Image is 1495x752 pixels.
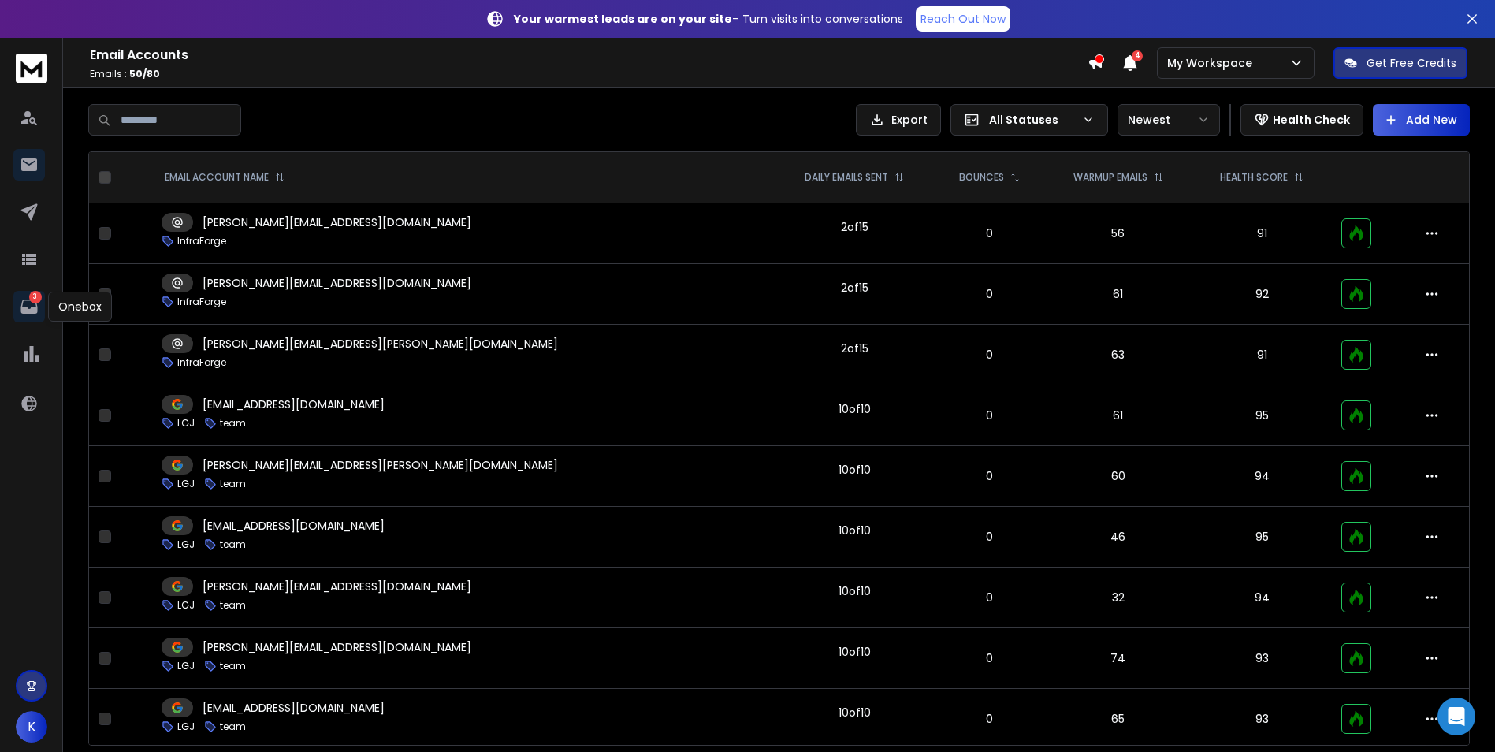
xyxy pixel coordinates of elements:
[41,41,112,54] div: Domain: [URL]
[916,6,1010,32] a: Reach Out Now
[944,711,1036,727] p: 0
[1192,385,1332,446] td: 95
[129,67,160,80] span: 50 / 80
[1167,55,1259,71] p: My Workspace
[1220,171,1288,184] p: HEALTH SCORE
[177,720,195,733] p: LGJ
[177,356,226,369] p: InfraForge
[1044,325,1192,385] td: 63
[944,408,1036,423] p: 0
[1044,385,1192,446] td: 61
[16,711,47,743] button: K
[48,292,112,322] div: Onebox
[1192,628,1332,689] td: 93
[29,291,42,303] p: 3
[220,478,246,490] p: team
[1192,568,1332,628] td: 94
[841,341,868,356] div: 2 of 15
[944,468,1036,484] p: 0
[165,171,284,184] div: EMAIL ACCOUNT NAME
[514,11,903,27] p: – Turn visits into conversations
[203,336,558,352] p: [PERSON_NAME][EMAIL_ADDRESS][PERSON_NAME][DOMAIN_NAME]
[1192,203,1332,264] td: 91
[1044,507,1192,568] td: 46
[220,417,246,430] p: team
[1192,689,1332,750] td: 93
[1132,50,1143,61] span: 4
[220,720,246,733] p: team
[1118,104,1220,136] button: Newest
[1192,507,1332,568] td: 95
[944,286,1036,302] p: 0
[1044,203,1192,264] td: 56
[1192,446,1332,507] td: 94
[839,583,871,599] div: 10 of 10
[841,219,868,235] div: 2 of 15
[1192,264,1332,325] td: 92
[44,25,77,38] div: v 4.0.25
[177,417,195,430] p: LGJ
[220,599,246,612] p: team
[839,644,871,660] div: 10 of 10
[1044,689,1192,750] td: 65
[839,705,871,720] div: 10 of 10
[944,650,1036,666] p: 0
[944,225,1036,241] p: 0
[203,579,471,594] p: [PERSON_NAME][EMAIL_ADDRESS][DOMAIN_NAME]
[220,538,246,551] p: team
[1192,325,1332,385] td: 91
[203,639,471,655] p: [PERSON_NAME][EMAIL_ADDRESS][DOMAIN_NAME]
[959,171,1004,184] p: BOUNCES
[1044,264,1192,325] td: 61
[16,54,47,83] img: logo
[203,518,385,534] p: [EMAIL_ADDRESS][DOMAIN_NAME]
[1273,112,1350,128] p: Health Check
[60,93,141,103] div: Domain Overview
[177,599,195,612] p: LGJ
[203,700,385,716] p: [EMAIL_ADDRESS][DOMAIN_NAME]
[1044,628,1192,689] td: 74
[805,171,888,184] p: DAILY EMAILS SENT
[944,529,1036,545] p: 0
[13,291,45,322] a: 3
[1044,446,1192,507] td: 60
[25,25,38,38] img: logo_orange.svg
[856,104,941,136] button: Export
[1373,104,1470,136] button: Add New
[1367,55,1456,71] p: Get Free Credits
[841,280,868,296] div: 2 of 15
[839,462,871,478] div: 10 of 10
[1437,698,1475,735] div: Open Intercom Messenger
[989,112,1076,128] p: All Statuses
[157,91,169,104] img: tab_keywords_by_traffic_grey.svg
[177,235,226,248] p: InfraForge
[177,296,226,308] p: InfraForge
[220,660,246,672] p: team
[177,478,195,490] p: LGJ
[203,214,471,230] p: [PERSON_NAME][EMAIL_ADDRESS][DOMAIN_NAME]
[839,523,871,538] div: 10 of 10
[203,457,558,473] p: [PERSON_NAME][EMAIL_ADDRESS][PERSON_NAME][DOMAIN_NAME]
[25,41,38,54] img: website_grey.svg
[944,590,1036,605] p: 0
[90,68,1088,80] p: Emails :
[203,396,385,412] p: [EMAIL_ADDRESS][DOMAIN_NAME]
[43,91,55,104] img: tab_domain_overview_orange.svg
[920,11,1006,27] p: Reach Out Now
[839,401,871,417] div: 10 of 10
[514,11,732,27] strong: Your warmest leads are on your site
[1044,568,1192,628] td: 32
[944,347,1036,363] p: 0
[177,660,195,672] p: LGJ
[90,46,1088,65] h1: Email Accounts
[1240,104,1363,136] button: Health Check
[174,93,266,103] div: Keywords by Traffic
[1073,171,1147,184] p: WARMUP EMAILS
[1333,47,1467,79] button: Get Free Credits
[203,275,471,291] p: [PERSON_NAME][EMAIL_ADDRESS][DOMAIN_NAME]
[177,538,195,551] p: LGJ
